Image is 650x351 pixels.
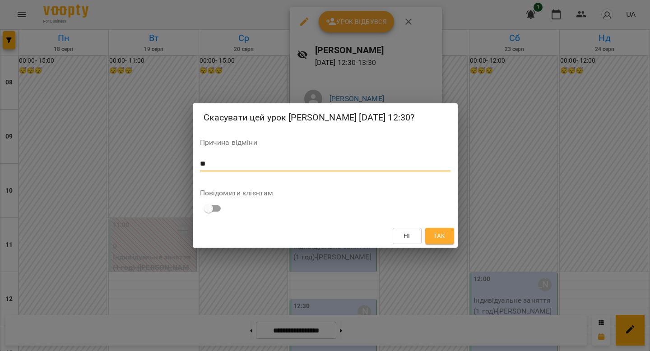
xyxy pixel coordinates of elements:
h2: Скасувати цей урок [PERSON_NAME] [DATE] 12:30? [204,111,447,125]
label: Повідомити клієнтам [200,189,450,197]
span: Ні [404,231,410,241]
label: Причина відміни [200,139,450,146]
span: Так [433,231,445,241]
button: Так [425,228,454,244]
button: Ні [393,228,422,244]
